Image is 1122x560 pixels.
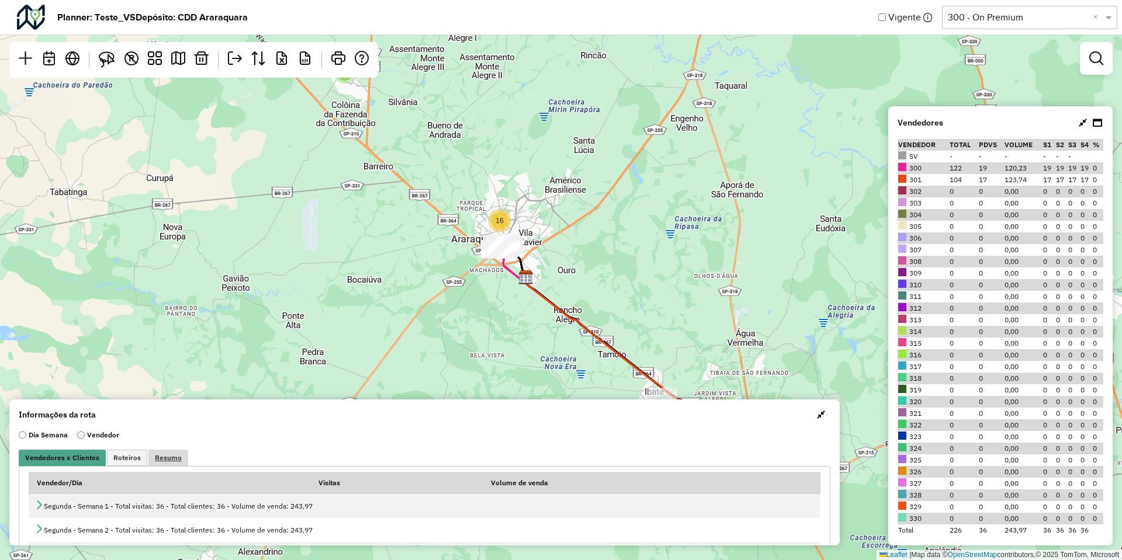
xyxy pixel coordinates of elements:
[978,279,1004,291] td: 0
[949,279,978,291] td: 0
[1068,197,1080,209] td: 0
[1004,408,1043,419] td: 0,00
[1055,221,1068,232] td: 0
[879,551,908,559] a: Leaflet
[1068,326,1080,338] td: 0
[1055,279,1068,291] td: 0
[1068,279,1080,291] td: 0
[898,349,949,361] td: 316
[1092,267,1103,279] td: 0
[1055,396,1068,408] td: 0
[1068,373,1080,384] td: 0
[978,232,1004,244] td: 0
[1068,221,1080,232] td: 0
[491,235,521,252] div: J. K. L. M. BUFFET L
[949,408,978,419] td: 0
[898,209,949,221] td: 304
[948,551,998,559] a: OpenStreetMap
[978,302,1004,314] td: 0
[1055,209,1068,221] td: 0
[1043,256,1055,267] td: 0
[978,361,1004,373] td: 0
[949,232,978,244] td: 0
[1055,186,1068,197] td: 0
[898,197,949,209] td: 303
[949,443,978,454] td: 0
[1055,419,1068,431] td: 0
[1080,384,1092,396] td: 0
[167,47,190,73] a: Roteirizar planner
[1068,419,1080,431] td: 0
[978,326,1004,338] td: 0
[1092,197,1103,209] td: 0
[1080,186,1092,197] td: 0
[1043,361,1055,373] td: 0
[949,256,978,267] td: 0
[978,454,1004,466] td: 0
[898,244,949,256] td: 307
[1004,186,1043,197] td: 0,00
[1068,256,1080,267] td: 0
[949,151,978,162] td: -
[898,232,949,244] td: 306
[949,291,978,302] td: 0
[898,419,949,431] td: 322
[898,373,949,384] td: 318
[1004,314,1043,326] td: 0,00
[1004,256,1043,267] td: 0,00
[1092,396,1103,408] td: 0
[1068,209,1080,221] td: 0
[1092,139,1103,151] th: % total clientes quinzenais
[1043,443,1055,454] td: 0
[1092,244,1103,256] td: 0
[1080,314,1092,326] td: 0
[978,291,1004,302] td: 0
[898,454,949,466] td: 325
[1004,326,1043,338] td: 0,00
[1080,279,1092,291] td: 0
[978,314,1004,326] td: 0
[1080,162,1092,174] td: 19
[1043,267,1055,279] td: 0
[978,174,1004,186] td: 17
[1080,256,1092,267] td: 0
[1080,338,1092,349] td: 0
[898,408,949,419] td: 321
[978,373,1004,384] td: 0
[1080,197,1092,209] td: 0
[978,431,1004,443] td: 0
[1092,232,1103,244] td: 0
[949,361,978,373] td: 0
[129,53,135,62] span: R
[1092,349,1103,361] td: 0
[716,396,739,420] div: 2
[143,47,167,73] a: Gabarito
[949,209,978,221] td: 0
[1055,232,1068,244] td: 0
[488,209,511,232] div: 16
[877,550,1122,560] div: Map data © contributors,© 2025 TomTom, Microsoft
[113,454,141,461] span: Roteiros
[1055,361,1068,373] td: 0
[898,302,949,314] td: 312
[1043,197,1055,209] td: 0
[1092,256,1103,267] td: 0
[1043,162,1055,174] td: 19
[1068,431,1080,443] td: 0
[1043,314,1055,326] td: 0
[898,267,949,279] td: 309
[1043,221,1055,232] td: 0
[1068,314,1080,326] td: 0
[1093,11,1103,25] span: Clear all
[1043,209,1055,221] td: 0
[1043,408,1055,419] td: 0
[1080,408,1092,419] td: 0
[1055,373,1068,384] td: 0
[898,326,949,338] td: 314
[1004,338,1043,349] td: 0,00
[923,13,933,22] em: As informações de visita de um planner vigente são consideradas oficiais e exportadas para outros...
[1043,396,1055,408] td: 0
[1080,244,1092,256] td: 0
[898,117,943,129] strong: Vendedores
[77,430,119,440] label: Vendedor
